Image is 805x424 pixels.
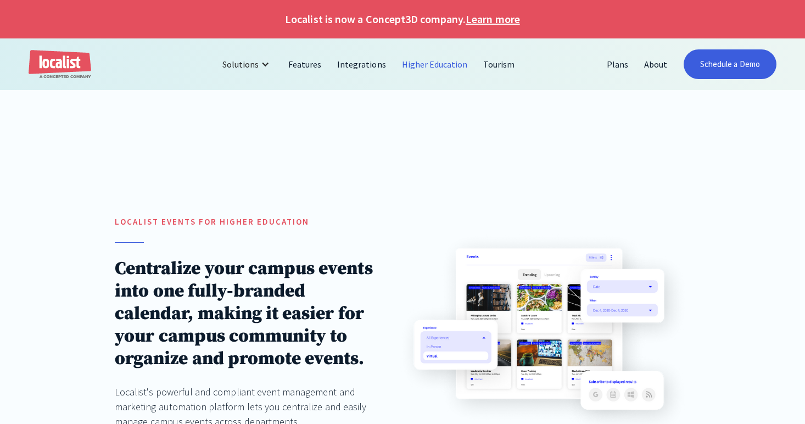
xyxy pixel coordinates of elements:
[394,51,476,77] a: Higher Education
[599,51,636,77] a: Plans
[115,258,373,370] h1: Centralize your campus events into one fully-branded calendar, making it easier for your campus c...
[684,49,776,79] a: Schedule a Demo
[476,51,523,77] a: Tourism
[281,51,329,77] a: Features
[222,58,259,71] div: Solutions
[329,51,394,77] a: Integrations
[214,51,281,77] div: Solutions
[636,51,675,77] a: About
[29,50,91,79] a: home
[115,216,373,228] h5: localist Events for Higher education
[466,11,519,27] a: Learn more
